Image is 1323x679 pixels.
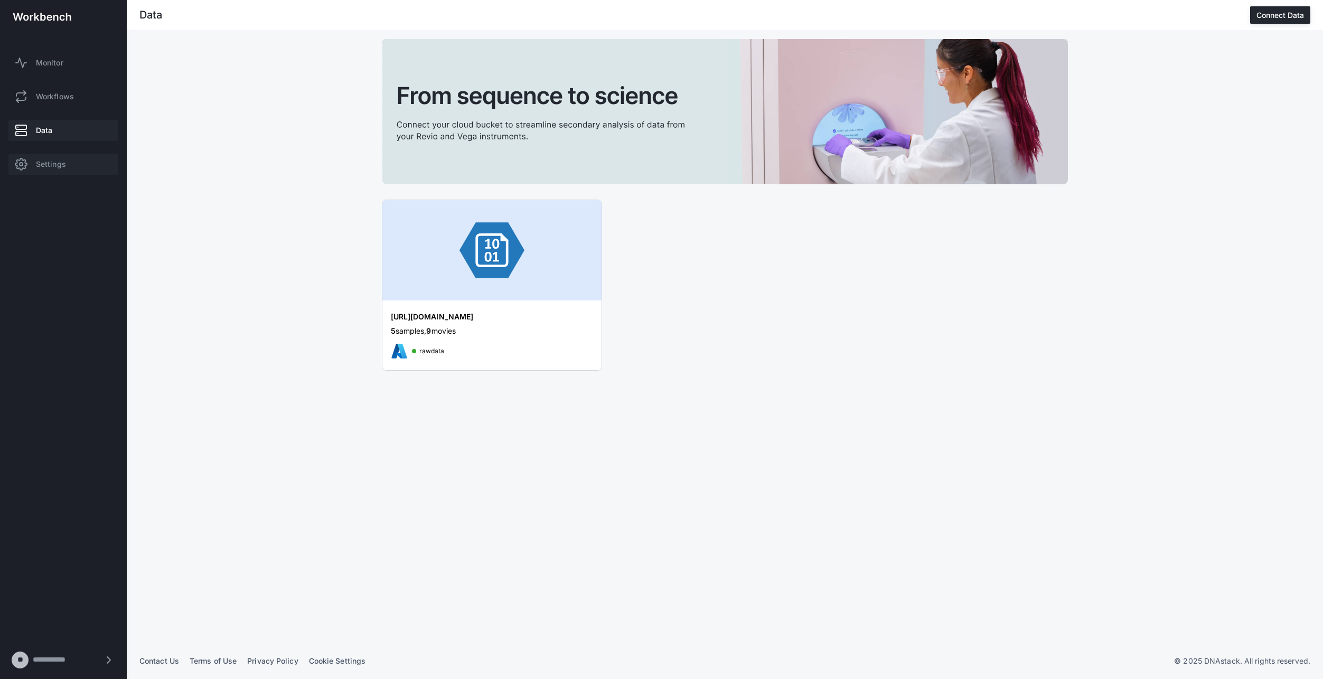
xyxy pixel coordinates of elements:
span: rawdata [419,346,445,356]
a: Privacy Policy [247,656,298,665]
span: Data [36,125,52,136]
span: 5 [391,326,396,335]
span: Settings [36,159,66,169]
a: Settings [8,154,118,175]
span: Workflows [36,91,74,102]
button: Connect Data [1250,6,1310,24]
span: samples, movies [391,326,456,335]
p: © 2025 DNAstack. All rights reserved. [1174,656,1310,666]
a: Monitor [8,52,118,73]
a: Cookie Settings [309,656,366,665]
a: Data [8,120,118,141]
div: Data [139,10,162,21]
div: [URL][DOMAIN_NAME] [391,312,570,322]
span: Monitor [36,58,63,68]
a: Terms of Use [190,656,237,665]
a: Workflows [8,86,118,107]
a: Contact Us [139,656,179,665]
img: azureicon [391,343,408,360]
img: azure-banner [382,200,602,300]
div: Connect Data [1256,11,1304,20]
img: cta-banner.svg [382,39,1068,184]
span: 9 [426,326,431,335]
img: workbench-logo-white.svg [13,13,71,21]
